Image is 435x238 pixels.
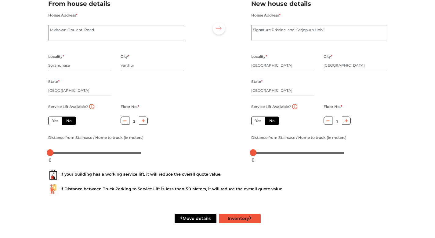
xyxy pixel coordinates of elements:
[48,184,387,194] div: If Distance between Truck Parking to Service Lift is less than 50 Meters, it will reduce the over...
[48,103,88,111] label: Service Lift Available?
[48,184,58,194] img: ...
[251,134,346,142] label: Distance from Staircase / Home to truck (in meters)
[324,53,332,61] label: City
[251,25,387,40] textarea: Signature Pristine, and, Sarjapura Hobli
[265,117,279,125] label: No
[48,117,62,125] label: Yes
[249,155,257,165] div: 0
[48,134,143,142] label: Distance from Staircase / Home to truck (in meters)
[251,103,291,111] label: Service Lift Available?
[48,78,60,86] label: State
[324,103,342,111] label: Floor No.
[62,117,76,125] label: No
[46,155,54,165] div: 0
[121,53,129,61] label: City
[121,103,139,111] label: Floor No.
[48,170,387,180] div: If your building has a working service lift, it will reduce the overall quote value.
[251,117,265,125] label: Yes
[175,214,216,223] button: Move details
[48,11,78,19] label: House Address
[251,78,263,86] label: State
[48,170,58,180] img: ...
[251,53,267,61] label: Locality
[48,53,64,61] label: Locality
[48,25,184,40] textarea: Midtown Opulent, Road
[251,11,281,19] label: House Address
[219,214,261,223] button: Inventory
